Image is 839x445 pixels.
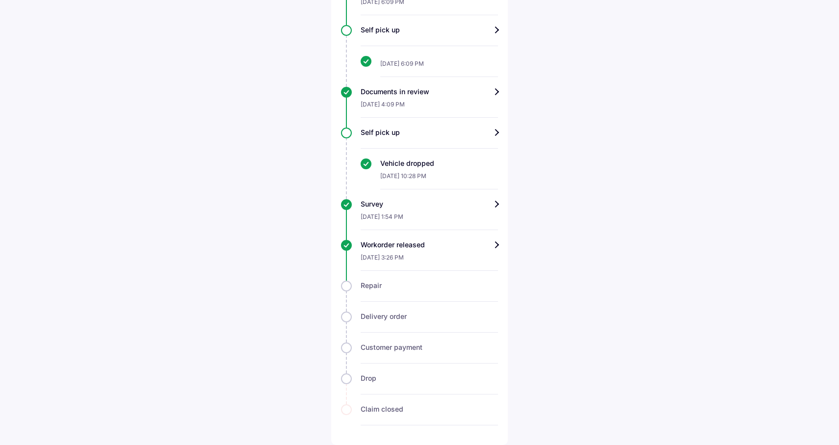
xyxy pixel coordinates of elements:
div: Claim closed [361,404,498,414]
div: Delivery order [361,312,498,321]
div: [DATE] 6:09 PM [380,56,498,77]
div: [DATE] 10:28 PM [380,168,498,189]
div: Self pick up [361,25,498,35]
div: [DATE] 4:09 PM [361,97,498,118]
div: Self pick up [361,128,498,137]
div: Vehicle dropped [380,158,498,168]
div: [DATE] 3:26 PM [361,250,498,271]
div: Documents in review [361,87,498,97]
div: Workorder released [361,240,498,250]
div: Survey [361,199,498,209]
div: Repair [361,281,498,290]
div: [DATE] 1:54 PM [361,209,498,230]
div: Drop [361,373,498,383]
div: Customer payment [361,342,498,352]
